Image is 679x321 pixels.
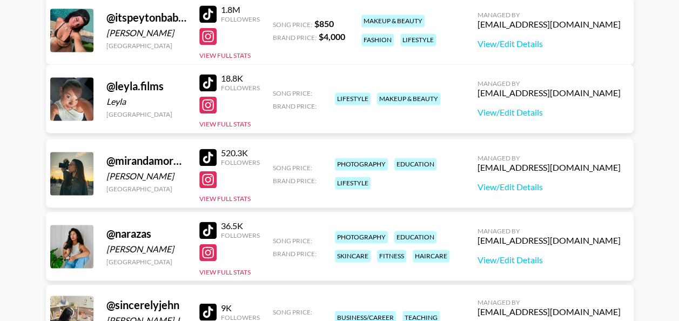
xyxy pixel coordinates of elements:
div: [PERSON_NAME] [106,28,186,38]
span: Song Price: [273,307,312,316]
div: [GEOGRAPHIC_DATA] [106,258,186,266]
strong: $ 850 [314,18,334,29]
div: @ leyla.films [106,79,186,93]
button: View Full Stats [199,267,251,276]
span: Song Price: [273,89,312,97]
div: [PERSON_NAME] [106,244,186,255]
span: Song Price: [273,164,312,172]
div: education [394,158,436,170]
span: Song Price: [273,237,312,245]
div: @ itspeytonbabyy [106,11,186,24]
div: [EMAIL_ADDRESS][DOMAIN_NAME] [478,162,621,173]
div: Managed By [478,298,621,306]
div: 36.5K [221,220,260,231]
div: Leyla [106,96,186,107]
div: [EMAIL_ADDRESS][DOMAIN_NAME] [478,235,621,246]
strong: $ 4,000 [319,31,345,42]
div: Followers [221,158,260,166]
div: [EMAIL_ADDRESS][DOMAIN_NAME] [478,306,621,317]
button: View Full Stats [199,120,251,128]
span: Brand Price: [273,34,317,42]
div: 1.8M [221,4,260,15]
div: Managed By [478,79,621,88]
div: @ mirandamorey_ [106,154,186,168]
div: [PERSON_NAME] [106,171,186,182]
span: Song Price: [273,21,312,29]
div: lifestyle [335,177,371,189]
div: @ narazas [106,227,186,240]
div: education [394,231,436,243]
div: 18.8K [221,73,260,84]
div: lifestyle [400,34,436,46]
div: fashion [361,34,394,46]
div: [GEOGRAPHIC_DATA] [106,185,186,193]
span: Brand Price: [273,177,317,185]
div: [EMAIL_ADDRESS][DOMAIN_NAME] [478,19,621,30]
div: Followers [221,15,260,23]
div: Managed By [478,227,621,235]
button: View Full Stats [199,195,251,203]
a: View/Edit Details [478,182,621,192]
div: photography [335,158,388,170]
div: skincare [335,250,371,262]
div: makeup & beauty [377,92,440,105]
div: Managed By [478,154,621,162]
div: fitness [377,250,406,262]
div: [GEOGRAPHIC_DATA] [106,42,186,50]
div: [GEOGRAPHIC_DATA] [106,110,186,118]
div: photography [335,231,388,243]
a: View/Edit Details [478,107,621,118]
div: makeup & beauty [361,15,425,27]
div: lifestyle [335,92,371,105]
div: [EMAIL_ADDRESS][DOMAIN_NAME] [478,88,621,98]
button: View Full Stats [199,51,251,59]
span: Brand Price: [273,250,317,258]
div: haircare [413,250,449,262]
span: Brand Price: [273,102,317,110]
div: Followers [221,313,260,321]
a: View/Edit Details [478,255,621,265]
div: Followers [221,231,260,239]
div: 520.3K [221,148,260,158]
div: @ sincerelyjehn [106,298,186,311]
a: View/Edit Details [478,38,621,49]
div: 9K [221,302,260,313]
div: Managed By [478,11,621,19]
div: Followers [221,84,260,92]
